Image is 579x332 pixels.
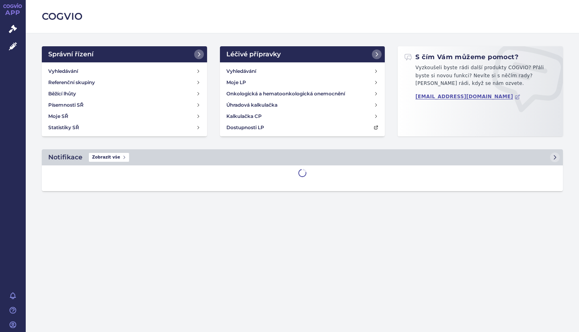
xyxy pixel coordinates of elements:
h2: Správní řízení [48,49,94,59]
h2: COGVIO [42,10,563,23]
a: Vyhledávání [45,66,204,77]
a: Statistiky SŘ [45,122,204,133]
a: Dostupnosti LP [223,122,382,133]
a: Moje LP [223,77,382,88]
a: [EMAIL_ADDRESS][DOMAIN_NAME] [415,94,520,100]
a: Písemnosti SŘ [45,99,204,111]
a: Moje SŘ [45,111,204,122]
h2: Notifikace [48,153,82,162]
p: Vyzkoušeli byste rádi další produkty COGVIO? Přáli byste si novou funkci? Nevíte si s něčím rady?... [404,64,556,91]
h2: S čím Vám můžeme pomoct? [404,53,518,62]
a: Kalkulačka CP [223,111,382,122]
h4: Vyhledávání [48,67,78,75]
h4: Onkologická a hematoonkologická onemocnění [226,90,345,98]
span: Zobrazit vše [89,153,129,162]
a: NotifikaceZobrazit vše [42,149,563,165]
h4: Vyhledávání [226,67,256,75]
a: Vyhledávání [223,66,382,77]
a: Úhradová kalkulačka [223,99,382,111]
a: Referenční skupiny [45,77,204,88]
h2: Léčivé přípravky [226,49,281,59]
h4: Úhradová kalkulačka [226,101,277,109]
a: Správní řízení [42,46,207,62]
h4: Kalkulačka CP [226,112,262,120]
h4: Referenční skupiny [48,78,95,87]
h4: Moje LP [226,78,246,87]
h4: Dostupnosti LP [226,124,264,132]
h4: Moje SŘ [48,112,68,120]
h4: Písemnosti SŘ [48,101,84,109]
h4: Běžící lhůty [48,90,76,98]
a: Běžící lhůty [45,88,204,99]
h4: Statistiky SŘ [48,124,79,132]
a: Léčivé přípravky [220,46,385,62]
a: Onkologická a hematoonkologická onemocnění [223,88,382,99]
